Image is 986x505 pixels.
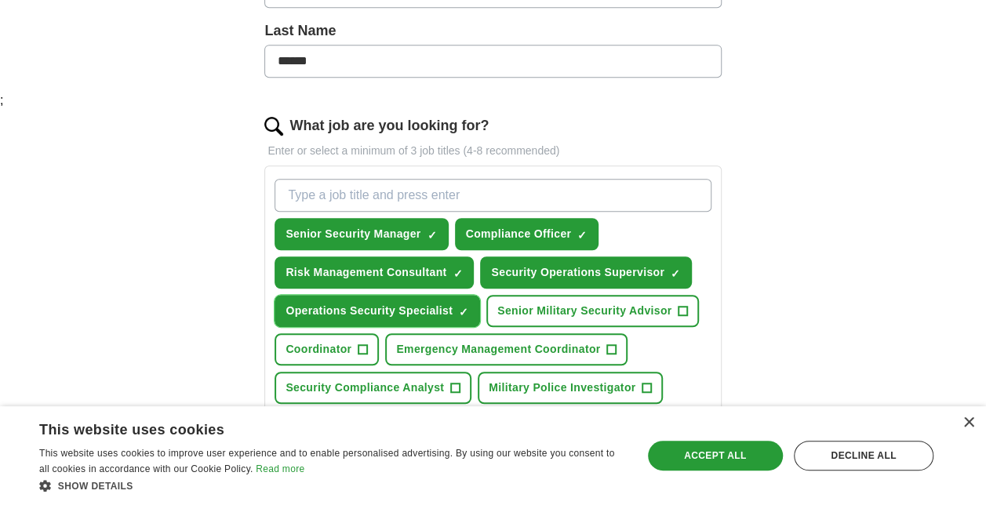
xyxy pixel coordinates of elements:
div: Decline all [794,441,933,470]
span: ✓ [671,267,680,280]
span: Senior Military Security Advisor [497,303,671,319]
span: Senior Security Manager [286,226,420,242]
span: ✓ [428,229,437,242]
button: Emergency Management Coordinator [385,333,628,365]
input: Type a job title and press enter [275,179,711,212]
div: Show details [39,478,624,493]
p: Enter or select a minimum of 3 job titles (4-8 recommended) [264,143,721,159]
button: Military Police Investigator [478,372,663,404]
button: Senior Military Security Advisor [486,295,699,327]
span: Risk Management Consultant [286,264,446,281]
button: Compliance Officer✓ [455,218,599,250]
button: Security Compliance Analyst [275,372,471,404]
button: Security Operations Supervisor✓ [480,256,692,289]
button: Coordinator [275,333,379,365]
label: What job are you looking for? [289,115,489,136]
div: Accept all [648,441,783,470]
span: Coordinator [286,341,351,358]
button: Risk Management Consultant✓ [275,256,474,289]
span: Security Compliance Analyst [286,380,444,396]
span: ✓ [577,229,587,242]
span: Emergency Management Coordinator [396,341,600,358]
label: Last Name [264,20,721,42]
span: Compliance Officer [466,226,572,242]
span: ✓ [453,267,462,280]
span: Military Police Investigator [489,380,635,396]
img: search.png [264,117,283,136]
span: Security Operations Supervisor [491,264,664,281]
span: Operations Security Specialist [286,303,453,319]
div: Close [962,417,974,429]
span: This website uses cookies to improve user experience and to enable personalised advertising. By u... [39,448,614,474]
span: Show details [58,481,133,492]
div: This website uses cookies [39,416,585,439]
button: Operations Security Specialist✓ [275,295,480,327]
button: Senior Security Manager✓ [275,218,448,250]
a: Read more, opens a new window [256,463,304,474]
span: ✓ [459,306,468,318]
